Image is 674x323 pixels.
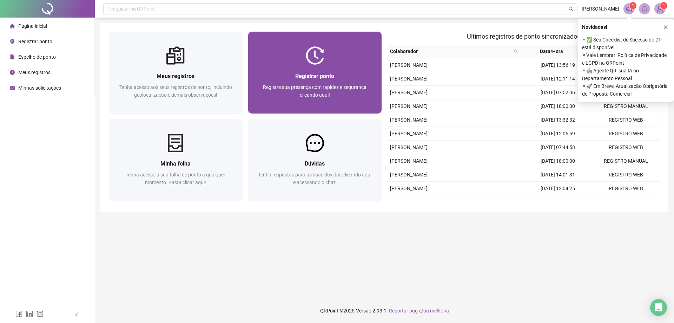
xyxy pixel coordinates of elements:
footer: QRPoint © 2025 - 2.93.1 - [95,298,674,323]
span: Registre sua presença com rapidez e segurança clicando aqui! [263,84,366,98]
span: ⚬ 🚀 Em Breve, Atualização Obrigatória de Proposta Comercial [582,82,670,98]
td: [DATE] 07:44:58 [524,141,592,154]
td: REGISTRO MANUAL [592,99,660,113]
span: [PERSON_NAME] [390,117,428,123]
span: [PERSON_NAME] [390,186,428,191]
td: [DATE] 18:00:00 [524,99,592,113]
span: search [568,6,574,12]
span: close [663,25,668,30]
span: Colaborador [390,47,511,55]
td: [DATE] 14:01:31 [524,168,592,182]
span: left [74,312,79,317]
td: [DATE] 12:04:25 [524,182,592,195]
td: REGISTRO WEB [592,168,660,182]
span: schedule [10,85,15,90]
span: ⚬ Vale Lembrar: Política de Privacidade e LGPD na QRPoint [582,51,670,67]
span: Dúvidas [305,160,325,167]
td: [DATE] 13:32:32 [524,113,592,127]
span: Novidades ! [582,23,607,31]
span: Minha folha [160,160,191,167]
span: [PERSON_NAME] [582,5,619,13]
a: DúvidasTenha respostas para as suas dúvidas clicando aqui e acessando o chat! [248,119,382,201]
span: Tenha acesso a sua folha de ponto a qualquer momento. Basta clicar aqui! [126,172,225,185]
td: [DATE] 12:11:14 [524,72,592,86]
span: linkedin [26,310,33,317]
td: [DATE] 18:00:00 [524,154,592,168]
span: file [10,54,15,59]
a: Registrar pontoRegistre sua presença com rapidez e segurança clicando aqui! [248,32,382,114]
span: ⚬ 🤖 Agente QR: sua IA no Departamento Pessoal [582,67,670,82]
span: Meus registros [157,73,194,79]
td: REGISTRO WEB [592,182,660,195]
td: [DATE] 13:56:19 [524,58,592,72]
td: REGISTRO WEB [592,195,660,209]
sup: 1 [629,2,636,9]
span: 1 [632,3,634,8]
span: bell [641,6,648,12]
span: [PERSON_NAME] [390,158,428,164]
span: search [513,46,520,57]
sup: Atualize o seu contato no menu Meus Dados [660,2,667,9]
span: [PERSON_NAME] [390,172,428,177]
td: [DATE] 12:06:59 [524,127,592,141]
span: Meus registros [18,70,51,75]
span: home [10,24,15,28]
span: [PERSON_NAME] [390,62,428,68]
span: Minhas solicitações [18,85,61,91]
span: search [514,49,518,53]
span: Reportar bug e/ou melhoria [389,308,449,314]
td: REGISTRO WEB [592,141,660,154]
td: REGISTRO WEB [592,127,660,141]
div: Open Intercom Messenger [650,299,667,316]
span: [PERSON_NAME] [390,103,428,109]
td: [DATE] 07:56:21 [524,195,592,209]
span: Página inicial [18,23,47,29]
span: [PERSON_NAME] [390,131,428,136]
span: ⚬ ✅ Seu Checklist de Sucesso do DP está disponível [582,36,670,51]
span: [PERSON_NAME] [390,90,428,95]
span: Espelho de ponto [18,54,56,60]
span: instagram [37,310,44,317]
a: Meus registrosTenha acesso aos seus registros de ponto, incluindo geolocalização e demais observa... [109,32,243,114]
span: facebook [15,310,22,317]
span: Registrar ponto [295,73,334,79]
span: clock-circle [10,70,15,75]
span: notification [626,6,632,12]
span: environment [10,39,15,44]
a: Minha folhaTenha acesso a sua folha de ponto a qualquer momento. Basta clicar aqui! [109,119,243,201]
span: [PERSON_NAME] [390,76,428,82]
span: Últimos registros de ponto sincronizados [467,33,580,40]
span: Tenha acesso aos seus registros de ponto, incluindo geolocalização e demais observações! [119,84,232,98]
span: Versão [356,308,371,314]
span: Data/Hora [524,47,580,55]
th: Data/Hora [521,45,588,58]
span: [PERSON_NAME] [390,144,428,150]
span: Registrar ponto [18,39,52,44]
td: [DATE] 07:52:06 [524,86,592,99]
td: REGISTRO WEB [592,113,660,127]
img: 63900 [655,4,665,14]
td: REGISTRO MANUAL [592,154,660,168]
span: 1 [663,3,665,8]
span: Tenha respostas para as suas dúvidas clicando aqui e acessando o chat! [258,172,371,185]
